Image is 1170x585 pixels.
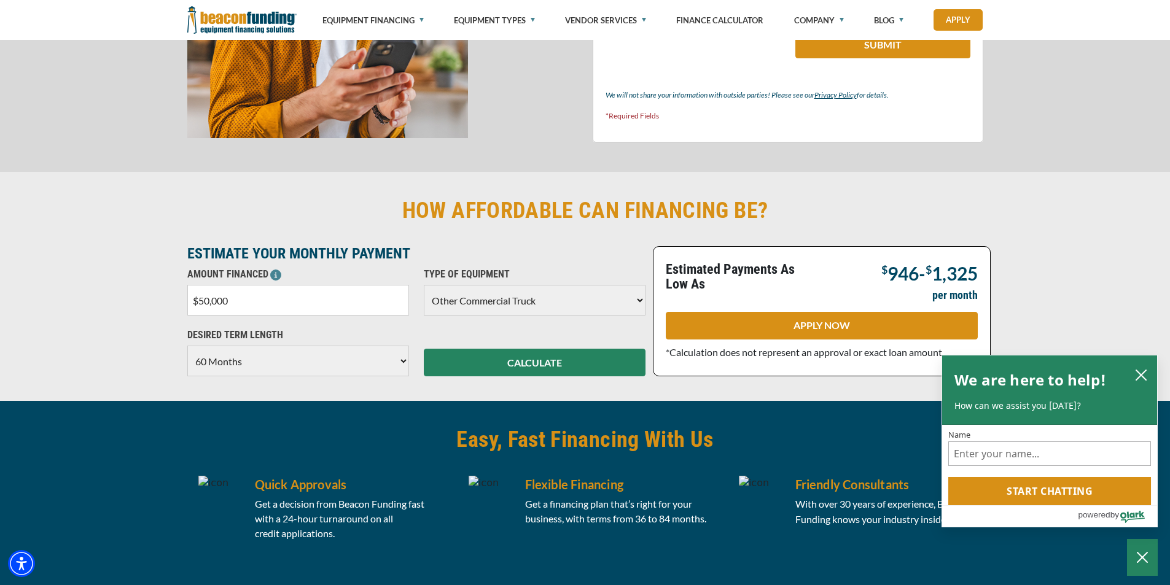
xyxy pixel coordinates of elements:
span: $ [881,263,887,276]
span: *Calculation does not represent an approval or exact loan amount. [666,346,944,358]
button: Submit [795,31,970,58]
input: Name [948,441,1151,466]
span: With over 30 years of experience, Beacon Funding knows your industry inside and out! [795,498,983,525]
p: Get a financing plan that’s right for your business, with terms from 36 to 84 months. [525,497,713,526]
h5: Flexible Financing [525,475,713,494]
button: CALCULATE [424,349,645,376]
div: Accessibility Menu [8,550,35,577]
button: Close Chatbox [1127,539,1158,576]
span: powered [1078,507,1110,522]
img: icon [739,476,769,490]
p: How can we assist you [DATE]? [954,400,1145,412]
p: We will not share your information with outside parties! Please see our for details. [606,88,970,103]
p: DESIRED TERM LENGTH [187,328,409,343]
p: Get a decision from Beacon Funding fast with a 24-hour turnaround on all credit applications. [255,497,443,541]
a: Powered by Olark [1078,506,1157,527]
span: 1,325 [932,262,978,284]
h2: Easy, Fast Financing With Us [187,425,983,454]
p: ESTIMATE YOUR MONTHLY PAYMENT [187,246,645,261]
p: Estimated Payments As Low As [666,262,814,292]
input: $ [187,285,409,316]
span: by [1110,507,1119,522]
span: $ [926,263,932,276]
div: olark chatbox [942,355,1158,528]
h2: HOW AFFORDABLE CAN FINANCING BE? [187,196,983,225]
label: Name [948,431,1151,439]
a: APPLY NOW [666,312,978,339]
h5: Friendly Consultants [795,475,983,494]
p: - [881,262,978,282]
span: 946 [887,262,919,284]
a: Privacy Policy [814,90,857,99]
p: AMOUNT FINANCED [187,267,409,282]
iframe: reCAPTCHA [606,31,755,69]
img: icon [198,476,228,490]
p: per month [932,288,978,303]
button: Start chatting [948,477,1151,505]
img: icon [469,476,499,490]
h2: We are here to help! [954,368,1106,392]
a: Apply [934,9,983,31]
button: close chatbox [1131,366,1151,383]
p: TYPE OF EQUIPMENT [424,267,645,282]
p: *Required Fields [606,109,970,123]
h5: Quick Approvals [255,475,443,494]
